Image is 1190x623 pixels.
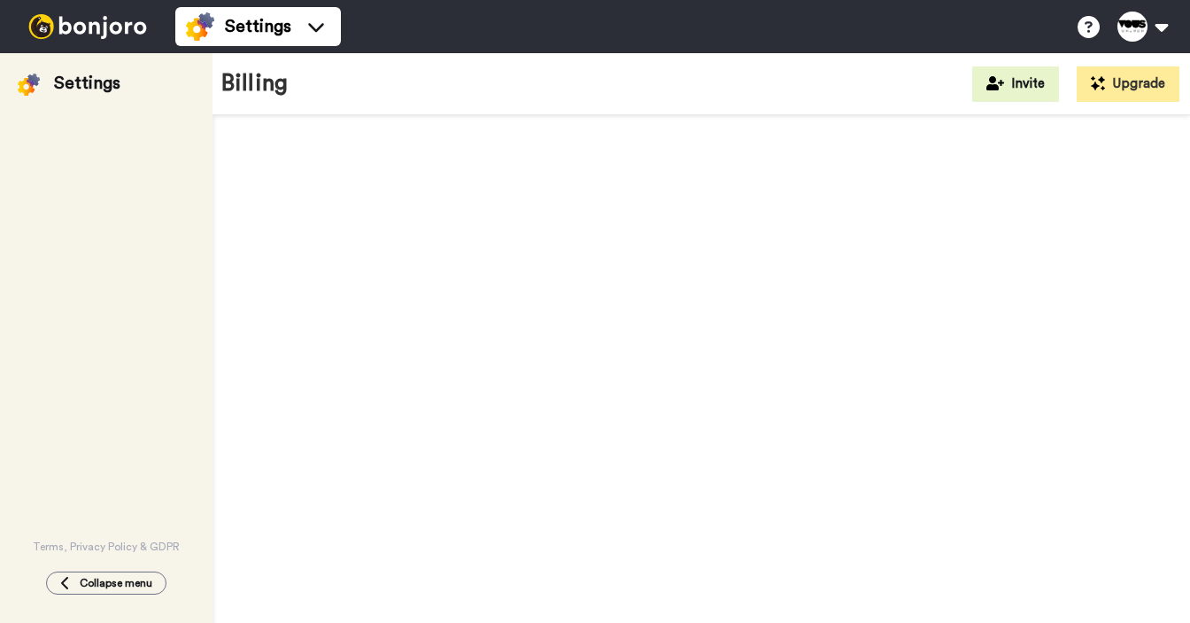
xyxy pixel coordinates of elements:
span: Collapse menu [80,576,152,590]
button: Collapse menu [46,572,166,595]
img: settings-colored.svg [186,12,214,41]
button: Upgrade [1077,66,1179,102]
button: Invite [972,66,1059,102]
img: settings-colored.svg [18,74,40,96]
img: bj-logo-header-white.svg [21,14,154,39]
h1: Billing [221,71,288,97]
span: Settings [225,14,291,39]
div: Settings [54,71,120,96]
